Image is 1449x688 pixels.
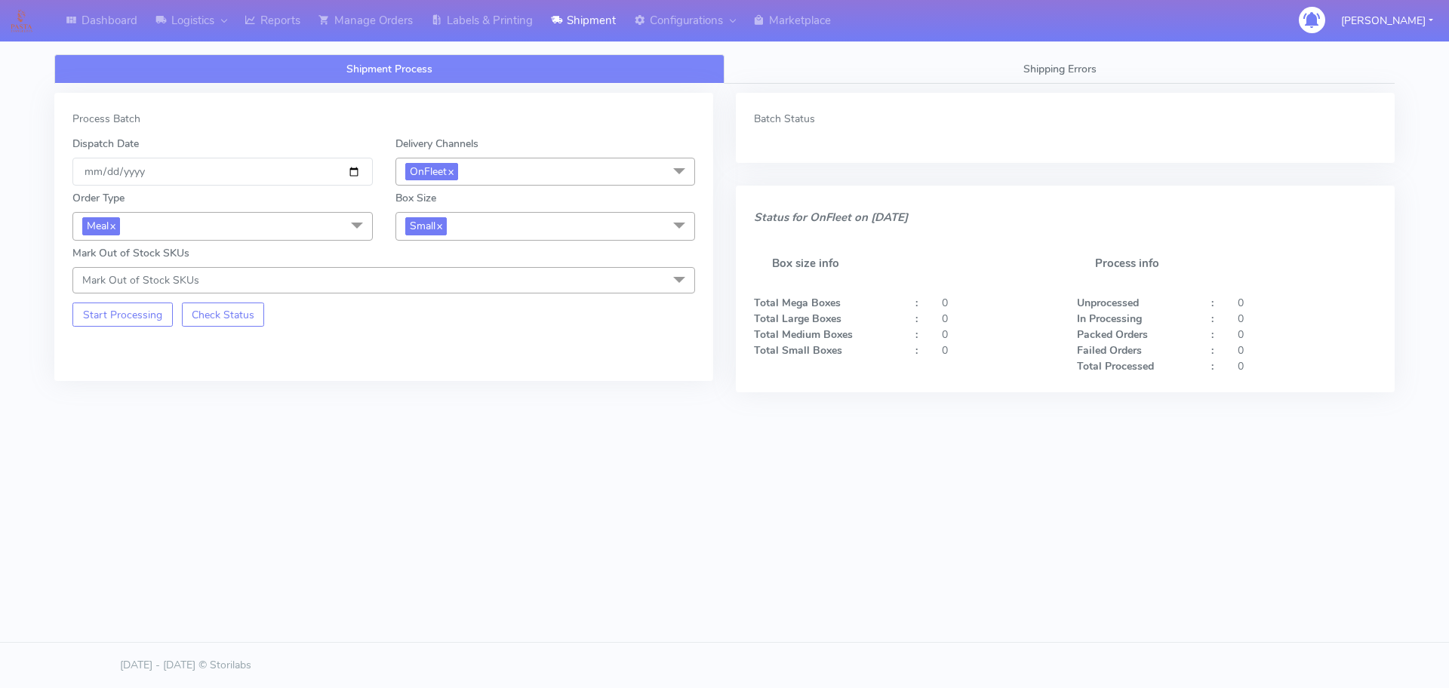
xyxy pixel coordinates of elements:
[1211,296,1214,310] strong: :
[82,217,120,235] span: Meal
[435,217,442,233] a: x
[405,217,447,235] span: Small
[1077,343,1142,358] strong: Failed Orders
[754,239,1054,288] h5: Box size info
[931,327,1065,342] div: 0
[346,62,432,76] span: Shipment Process
[447,163,454,179] a: x
[754,210,908,225] i: Status for OnFleet on [DATE]
[1211,312,1214,326] strong: :
[754,312,841,326] strong: Total Large Boxes
[1211,343,1214,358] strong: :
[931,342,1065,358] div: 0
[1226,311,1388,327] div: 0
[754,296,841,310] strong: Total Mega Boxes
[754,111,1377,127] div: Batch Status
[1077,239,1377,288] h5: Process info
[82,273,199,287] span: Mark Out of Stock SKUs
[1330,5,1444,36] button: [PERSON_NAME]
[915,312,918,326] strong: :
[1077,296,1139,310] strong: Unprocessed
[1211,359,1214,373] strong: :
[72,111,695,127] div: Process Batch
[931,295,1065,311] div: 0
[754,343,842,358] strong: Total Small Boxes
[915,343,918,358] strong: :
[1077,359,1154,373] strong: Total Processed
[72,190,125,206] label: Order Type
[72,303,173,327] button: Start Processing
[405,163,458,180] span: OnFleet
[54,54,1395,84] ul: Tabs
[109,217,115,233] a: x
[1023,62,1097,76] span: Shipping Errors
[915,327,918,342] strong: :
[1211,327,1214,342] strong: :
[1226,327,1388,342] div: 0
[1077,327,1148,342] strong: Packed Orders
[395,136,478,152] label: Delivery Channels
[182,303,265,327] button: Check Status
[72,136,139,152] label: Dispatch Date
[1077,312,1142,326] strong: In Processing
[1226,295,1388,311] div: 0
[395,190,436,206] label: Box Size
[915,296,918,310] strong: :
[754,327,853,342] strong: Total Medium Boxes
[931,311,1065,327] div: 0
[72,245,189,261] label: Mark Out of Stock SKUs
[1226,342,1388,358] div: 0
[1226,358,1388,374] div: 0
